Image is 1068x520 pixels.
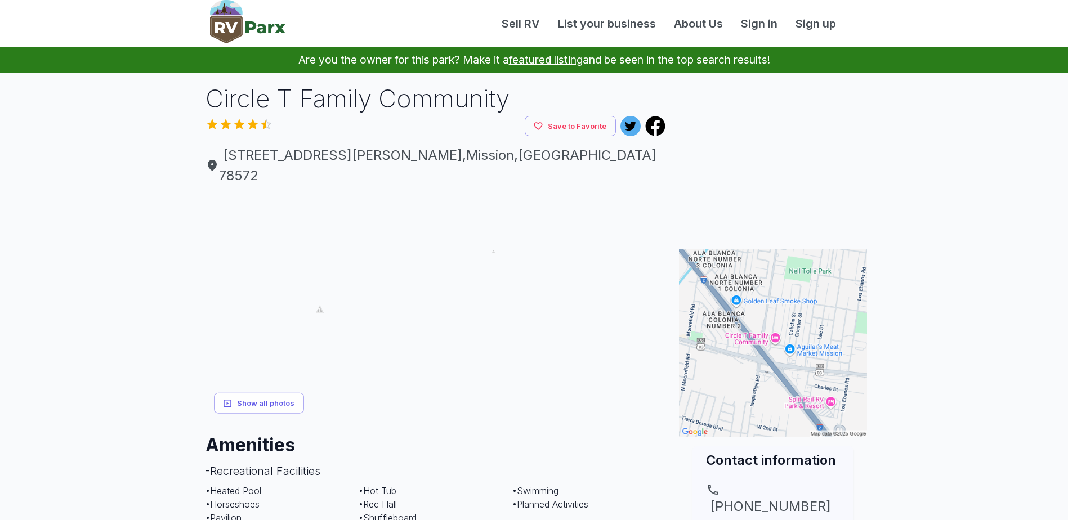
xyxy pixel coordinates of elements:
img: AAcXr8rIkkEULJIzBr7TXPPC8uyx4WNrwNrxAclcfalmrDSxcfjLWwQ5lI9ZgOO37T2GrLEceAqxJIKLEH3kel2LoP7vdGFm1... [437,311,550,424]
span: • Hot Tub [359,485,396,496]
h3: - Recreational Facilities [205,458,666,484]
img: AAcXr8pewiK_sKHZtW4sWTCUwpirGjxhi4Nrhu-L3WLrVXa0R9vjKY9K_sQl4qrs_Cy82mvxelwPrMPP8ZJch6VbBIwaeFWy3... [553,195,666,308]
a: Sign up [787,15,845,32]
a: About Us [665,15,732,32]
img: Map for Circle T Family Community [679,249,867,437]
a: Sign in [732,15,787,32]
h2: Contact information [706,451,840,469]
span: [STREET_ADDRESS][PERSON_NAME] , Mission , [GEOGRAPHIC_DATA] 78572 [205,145,666,186]
span: • Planned Activities [512,499,588,510]
span: • Heated Pool [205,485,261,496]
h1: Circle T Family Community [205,82,666,116]
button: Save to Favorite [525,116,616,137]
span: • Horseshoes [205,499,260,510]
img: AAcXr8pB6QPr4y9YDxZ6QY5gaf0UtDBwZbGRxtmiazeuWjnMzTa7rC83o1lTJD1ao1_rjJfU_M6bfNbOApbYxUX2ydAXSyv8S... [553,311,666,424]
button: Show all photos [214,393,304,414]
a: List your business [549,15,665,32]
a: Sell RV [493,15,549,32]
iframe: Advertisement [679,82,867,222]
a: featured listing [509,53,583,66]
a: [PHONE_NUMBER] [706,483,840,517]
img: AAcXr8pfMjKu84Mxft8P0tpNO-039QZtNgkHS6Rs2BDPEvDPDkdcIg9GrF-GgxJB5mj1g-eSBnqkzNSuuvSULK6EZG6Lsl5vd... [205,195,435,424]
span: • Rec Hall [359,499,397,510]
img: AAcXr8ptzsf1qQGfaAlUIz1ZJijmU7tjssKQvVXuHKNPXy-r4YqIOzZvlHEFsAGohjVrMtkkOcfgSA1r1KorQXwGptVQ41WnI... [437,195,550,308]
p: Are you the owner for this park? Make it a and be seen in the top search results! [14,47,1054,73]
a: [STREET_ADDRESS][PERSON_NAME],Mission,[GEOGRAPHIC_DATA] 78572 [205,145,666,186]
h2: Amenities [205,424,666,458]
span: • Swimming [512,485,558,496]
